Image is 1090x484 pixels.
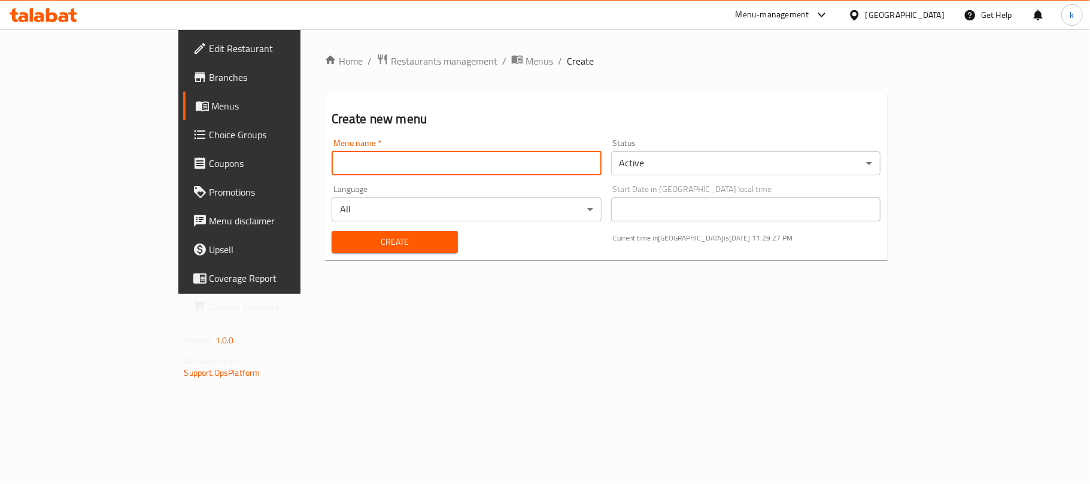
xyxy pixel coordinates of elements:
li: / [558,54,562,68]
a: Grocery Checklist [183,293,360,321]
span: Get support on: [184,353,239,369]
nav: breadcrumb [324,53,888,69]
p: Current time in [GEOGRAPHIC_DATA] is [DATE] 11:29:27 PM [614,233,881,243]
span: Version: [184,333,214,348]
span: Coupons [210,156,351,171]
a: Upsell [183,235,360,264]
span: 1.0.0 [215,333,234,348]
button: Create [332,231,458,253]
span: Branches [210,70,351,84]
span: Restaurants management [391,54,497,68]
div: All [332,197,602,221]
span: Coverage Report [210,271,351,285]
span: Menus [526,54,553,68]
a: Menus [511,53,553,69]
span: k [1070,8,1074,22]
span: Choice Groups [210,127,351,142]
span: Grocery Checklist [210,300,351,314]
span: Upsell [210,242,351,257]
span: Menus [212,99,351,113]
div: Menu-management [736,8,809,22]
a: Edit Restaurant [183,34,360,63]
span: Menu disclaimer [210,214,351,228]
span: Create [341,235,448,249]
li: / [368,54,372,68]
a: Coupons [183,149,360,178]
a: Restaurants management [377,53,497,69]
div: Active [611,151,881,175]
a: Menu disclaimer [183,206,360,235]
li: / [502,54,506,68]
h2: Create new menu [332,110,881,128]
input: Please enter Menu name [332,151,602,175]
span: Promotions [210,185,351,199]
a: Branches [183,63,360,92]
div: [GEOGRAPHIC_DATA] [866,8,945,22]
a: Coverage Report [183,264,360,293]
a: Choice Groups [183,120,360,149]
a: Menus [183,92,360,120]
a: Support.OpsPlatform [184,365,260,380]
span: Create [567,54,594,68]
a: Promotions [183,178,360,206]
span: Edit Restaurant [210,41,351,56]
